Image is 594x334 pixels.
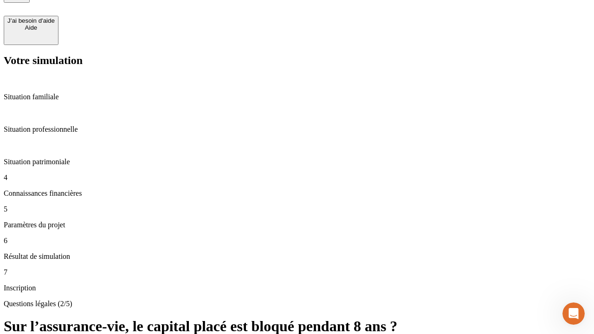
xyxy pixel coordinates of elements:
[4,189,590,198] p: Connaissances financières
[4,205,590,213] p: 5
[7,17,55,24] div: J’ai besoin d'aide
[4,237,590,245] p: 6
[4,252,590,261] p: Résultat de simulation
[4,173,590,182] p: 4
[4,221,590,229] p: Paramètres du projet
[4,16,58,45] button: J’ai besoin d'aideAide
[562,302,585,325] iframe: Intercom live chat
[4,158,590,166] p: Situation patrimoniale
[4,54,590,67] h2: Votre simulation
[4,93,590,101] p: Situation familiale
[4,268,590,276] p: 7
[7,24,55,31] div: Aide
[4,125,590,134] p: Situation professionnelle
[4,284,590,292] p: Inscription
[4,300,590,308] p: Questions légales (2/5)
